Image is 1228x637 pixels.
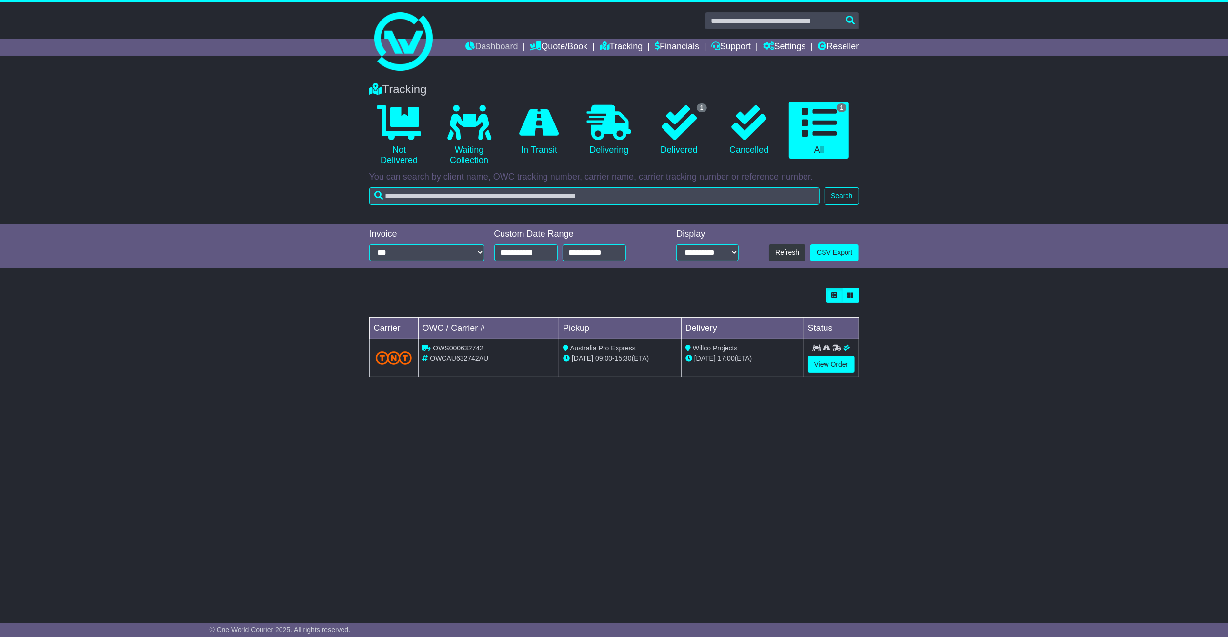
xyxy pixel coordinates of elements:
a: In Transit [509,102,569,159]
div: Display [676,229,738,240]
div: Invoice [369,229,484,240]
span: 09:00 [595,354,612,362]
p: You can search by client name, OWC tracking number, carrier name, carrier tracking number or refe... [369,172,859,183]
a: Settings [763,39,806,56]
span: 1 [697,103,707,112]
td: Carrier [369,318,418,339]
span: [DATE] [694,354,716,362]
a: Waiting Collection [439,102,499,169]
button: Search [825,187,859,205]
td: Delivery [681,318,804,339]
a: 1 Delivered [649,102,709,159]
a: View Order [808,356,855,373]
span: © One World Courier 2025. All rights reserved. [210,626,351,634]
button: Refresh [769,244,805,261]
span: Australia Pro Express [570,344,636,352]
a: Cancelled [719,102,779,159]
img: TNT_Domestic.png [376,351,412,365]
td: Status [804,318,859,339]
div: Custom Date Range [494,229,651,240]
div: (ETA) [685,353,800,364]
td: Pickup [559,318,682,339]
span: Willco Projects [693,344,738,352]
span: [DATE] [572,354,593,362]
a: Tracking [600,39,643,56]
span: OWCAU632742AU [430,354,488,362]
a: Delivering [579,102,639,159]
span: 1 [837,103,847,112]
a: Dashboard [466,39,518,56]
span: 17:00 [718,354,735,362]
a: CSV Export [810,244,859,261]
a: 1 All [789,102,849,159]
div: - (ETA) [563,353,677,364]
span: OWS000632742 [433,344,483,352]
a: Reseller [818,39,859,56]
a: Quote/Book [530,39,587,56]
div: Tracking [364,82,864,97]
a: Support [711,39,751,56]
span: 15:30 [615,354,632,362]
a: Financials [655,39,699,56]
td: OWC / Carrier # [418,318,559,339]
a: Not Delivered [369,102,429,169]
